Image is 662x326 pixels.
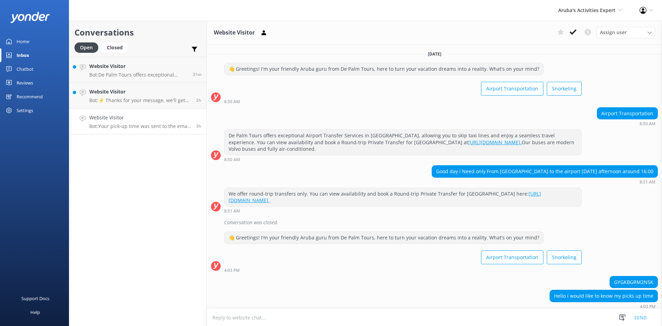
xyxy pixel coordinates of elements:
[17,103,33,117] div: Settings
[89,97,191,103] p: Bot: ⚡ Thanks for your message, we'll get back to you as soon as we can.
[468,139,522,146] a: [URL][DOMAIN_NAME].
[229,190,541,204] a: [URL][DOMAIN_NAME].
[224,100,240,104] strong: 8:50 AM
[224,268,240,273] strong: 4:03 PM
[481,250,543,264] button: Airport Transportation
[481,82,543,96] button: Airport Transportation
[550,290,658,302] div: Hello i would like to know my picks up time
[558,7,615,13] span: Aruba's Activities Expert
[224,268,582,273] div: Oct 10 2025 04:03pm (UTC -04:00) America/Caracas
[224,158,240,162] strong: 8:50 AM
[596,27,655,38] div: Assign User
[610,276,658,288] div: GYGKBGRM2N5K
[89,72,188,78] p: Bot: De Palm Tours offers exceptional Airport Transfer Services in [GEOGRAPHIC_DATA], allowing yo...
[224,188,581,206] div: We offer round-trip transfers only. You can view availability and book a Round-trip Private Trans...
[224,63,543,75] div: 👋 Greetings! I'm your friendly Aruba guru from De Palm Tours, here to turn your vacation dreams i...
[547,82,582,96] button: Snorkeling
[224,208,582,213] div: Oct 10 2025 08:51am (UTC -04:00) America/Caracas
[424,51,445,57] span: [DATE]
[17,76,33,90] div: Reviews
[74,26,201,39] h2: Conversations
[17,34,29,48] div: Home
[102,42,128,53] div: Closed
[89,114,191,121] h4: Website Visitor
[432,179,658,184] div: Oct 10 2025 08:51am (UTC -04:00) America/Caracas
[30,305,40,319] div: Help
[211,217,658,228] div: 2025-10-10T12:53:14.036
[196,97,201,103] span: Oct 10 2025 04:23pm (UTC -04:00) America/Caracas
[550,304,658,309] div: Oct 10 2025 04:03pm (UTC -04:00) America/Caracas
[224,130,581,155] div: De Palm Tours offers exceptional Airport Transfer Services in [GEOGRAPHIC_DATA], allowing you to ...
[21,292,49,305] div: Support Docs
[17,62,33,76] div: Chatbot
[89,88,191,96] h4: Website Visitor
[89,62,188,70] h4: Website Visitor
[640,122,655,126] strong: 8:50 AM
[432,166,658,177] div: Good day i Need only From [GEOGRAPHIC_DATA] to the airport [DATE] afternoon around 16:00
[224,217,658,228] div: Conversation was closed.
[224,232,543,244] div: 👋 Greetings! I'm your friendly Aruba guru from De Palm Tours, here to turn your vacation dreams i...
[74,42,98,53] div: Open
[224,157,582,162] div: Oct 10 2025 08:50am (UTC -04:00) America/Caracas
[224,99,582,104] div: Oct 10 2025 08:50am (UTC -04:00) America/Caracas
[600,29,627,36] span: Assign user
[640,180,655,184] strong: 8:51 AM
[10,12,50,23] img: yonder-white-logo.png
[214,28,255,37] h3: Website Visitor
[196,123,201,129] span: Oct 10 2025 04:03pm (UTC -04:00) America/Caracas
[17,48,29,62] div: Inbox
[640,305,655,309] strong: 4:03 PM
[69,57,207,83] a: Website VisitorBot:De Palm Tours offers exceptional Airport Transfer Services in [GEOGRAPHIC_DATA...
[89,123,191,129] p: Bot: Your pick-up time was sent to the email used to book your tour. Please check your spam folde...
[224,209,240,213] strong: 8:51 AM
[193,71,201,77] span: Oct 10 2025 06:43pm (UTC -04:00) America/Caracas
[69,109,207,135] a: Website VisitorBot:Your pick-up time was sent to the email used to book your tour. Please check y...
[17,90,43,103] div: Recommend
[74,43,102,51] a: Open
[597,121,658,126] div: Oct 10 2025 08:50am (UTC -04:00) America/Caracas
[102,43,131,51] a: Closed
[547,250,582,264] button: Snorkeling
[69,83,207,109] a: Website VisitorBot:⚡ Thanks for your message, we'll get back to you as soon as we can.2h
[597,108,658,119] div: Airport Transportation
